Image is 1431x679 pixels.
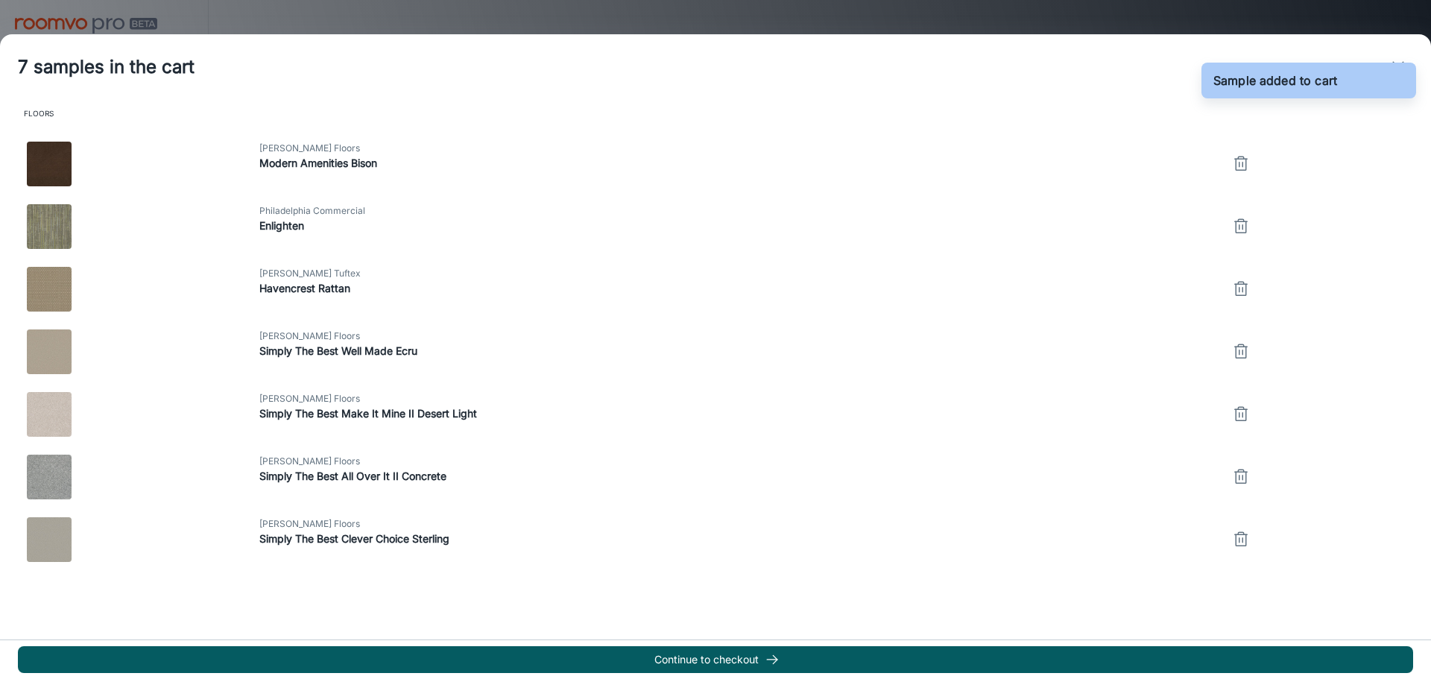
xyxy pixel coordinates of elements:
img: Simply The Best Make It Mine II Desert Light [27,392,72,437]
img: Simply The Best All Over It II Concrete [27,455,72,499]
h6: Simply The Best Well Made Ecru [259,343,1223,359]
span: [PERSON_NAME] Floors [259,455,1223,468]
img: Havencrest Rattan [27,267,72,312]
h6: Simply The Best All Over It II Concrete [259,468,1223,484]
h6: Enlighten [259,218,1223,234]
img: Simply The Best Clever Choice Sterling [27,517,72,562]
img: Modern Amenities Bison [27,142,72,186]
img: Enlighten [27,204,72,249]
button: exit [1383,52,1413,82]
span: [PERSON_NAME] Floors [259,392,1223,405]
h6: Modern Amenities Bison [259,155,1223,171]
span: Floors [18,100,1413,127]
span: Philadelphia Commercial [259,204,1223,218]
h6: Sample added to cart [1213,72,1337,89]
span: [PERSON_NAME] Floors [259,142,1223,155]
h6: Havencrest Rattan [259,280,1223,297]
h6: Simply The Best Make It Mine II Desert Light [259,405,1223,422]
span: [PERSON_NAME] Floors [259,329,1223,343]
h6: Simply The Best Clever Choice Sterling [259,531,1223,547]
span: [PERSON_NAME] Tuftex [259,267,1223,280]
span: [PERSON_NAME] Floors [259,517,1223,531]
button: Continue to checkout [18,646,1413,673]
img: Simply The Best Well Made Ecru [27,329,72,374]
h4: 7 samples in the cart [18,54,195,80]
